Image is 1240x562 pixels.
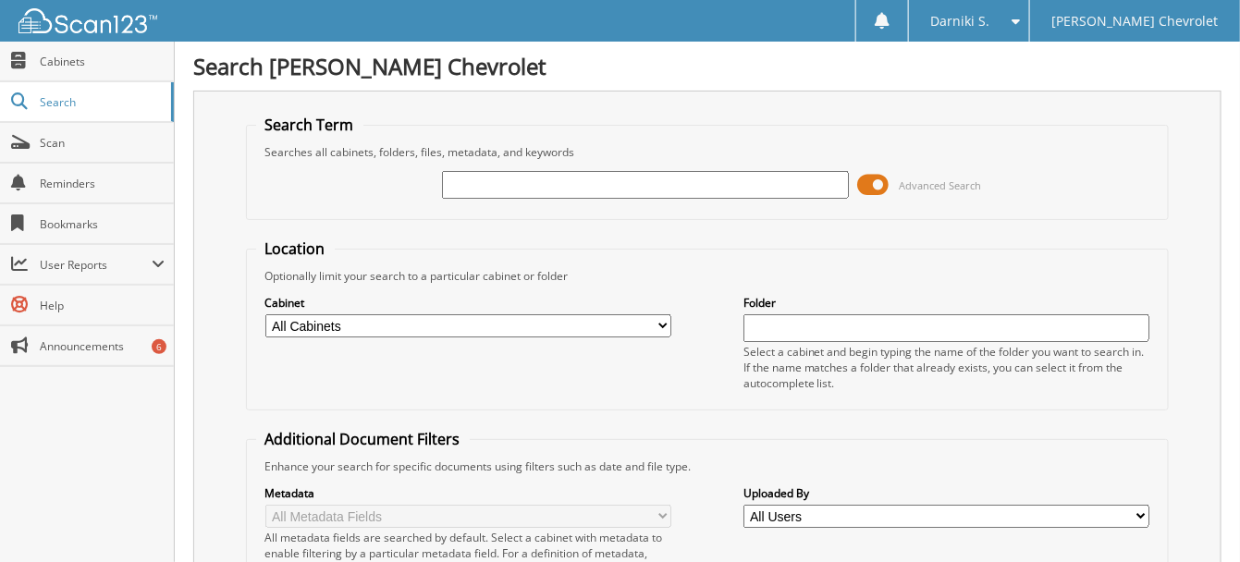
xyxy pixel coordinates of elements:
iframe: Chat Widget [1148,473,1240,562]
img: scan123-logo-white.svg [18,8,157,33]
legend: Location [256,238,335,259]
span: Announcements [40,338,165,354]
span: Scan [40,135,165,151]
label: Uploaded By [743,485,1150,501]
span: Advanced Search [900,178,982,192]
span: Reminders [40,176,165,191]
span: User Reports [40,257,152,273]
span: Darniki S. [931,16,990,27]
label: Metadata [265,485,672,501]
span: Bookmarks [40,216,165,232]
div: Optionally limit your search to a particular cabinet or folder [256,268,1160,284]
div: 6 [152,339,166,354]
legend: Search Term [256,115,363,135]
legend: Additional Document Filters [256,429,470,449]
span: Help [40,298,165,313]
div: Enhance your search for specific documents using filters such as date and file type. [256,458,1160,474]
span: Search [40,94,162,110]
div: Select a cabinet and begin typing the name of the folder you want to search in. If the name match... [743,344,1150,391]
div: Searches all cabinets, folders, files, metadata, and keywords [256,144,1160,160]
label: Cabinet [265,295,672,311]
label: Folder [743,295,1150,311]
span: Cabinets [40,54,165,69]
h1: Search [PERSON_NAME] Chevrolet [193,51,1222,81]
span: [PERSON_NAME] Chevrolet [1052,16,1219,27]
